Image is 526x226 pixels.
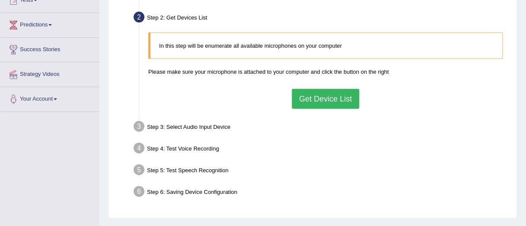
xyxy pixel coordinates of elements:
p: Please make sure your microphone is attached to your computer and click the button on the right [148,68,503,76]
div: Step 4: Test Voice Recording [130,140,513,159]
div: Step 2: Get Devices List [130,9,513,28]
blockquote: In this step will be enumerate all available microphones on your computer [148,33,503,59]
a: Success Stories [0,38,99,59]
a: Strategy Videos [0,62,99,84]
div: Step 6: Saving Device Configuration [130,183,513,203]
a: Predictions [0,13,99,35]
div: Step 3: Select Audio Input Device [130,118,513,138]
a: Your Account [0,87,99,109]
div: Step 5: Test Speech Recognition [130,162,513,181]
button: Get Device List [292,89,359,109]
